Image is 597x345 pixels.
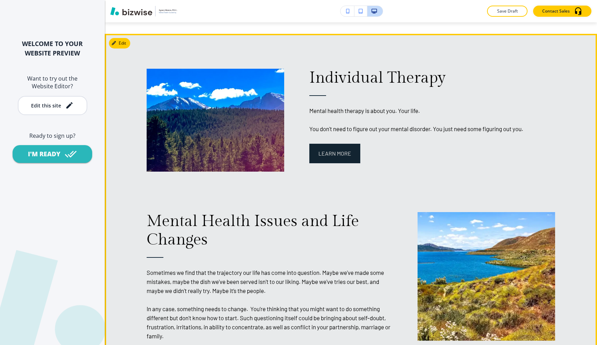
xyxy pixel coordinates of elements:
p: Mental health therapy is about you. Your life. [309,106,555,115]
img: Bizwise Logo [110,7,152,15]
p: You don't need to figure out your mental disorder. You just need some figuring out you. [309,124,555,133]
button: Edit this site [18,96,87,115]
img: 18af3ed8555c4f3103efd1f65a21ea98.webp [418,212,555,341]
img: Your Logo [159,9,177,13]
img: 8c8facc9e68ebf686a67f450319aab11.webp [147,69,284,172]
p: Sometimes we find that the trajectory our life has come into question. Maybe we've made some mist... [147,268,392,295]
p: Contact Sales [542,8,570,14]
div: I'M READY [28,150,60,158]
button: Learn More [309,144,360,163]
p: Save Draft [496,8,518,14]
p: In any case, something needs to change. You’re thinking that you might want to do something diffe... [147,304,392,340]
button: I'M READY [13,145,92,163]
button: Contact Sales [533,6,591,17]
h6: Want to try out the Website Editor? [11,75,94,90]
p: Individual Therapy [309,69,555,87]
button: Save Draft [487,6,528,17]
p: Mental Health Issues and Life Changes [147,212,392,249]
h2: WELCOME TO YOUR WEBSITE PREVIEW [11,39,94,58]
button: Edit [109,38,130,48]
div: Edit this site [31,103,61,108]
h6: Ready to sign up? [11,132,94,140]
